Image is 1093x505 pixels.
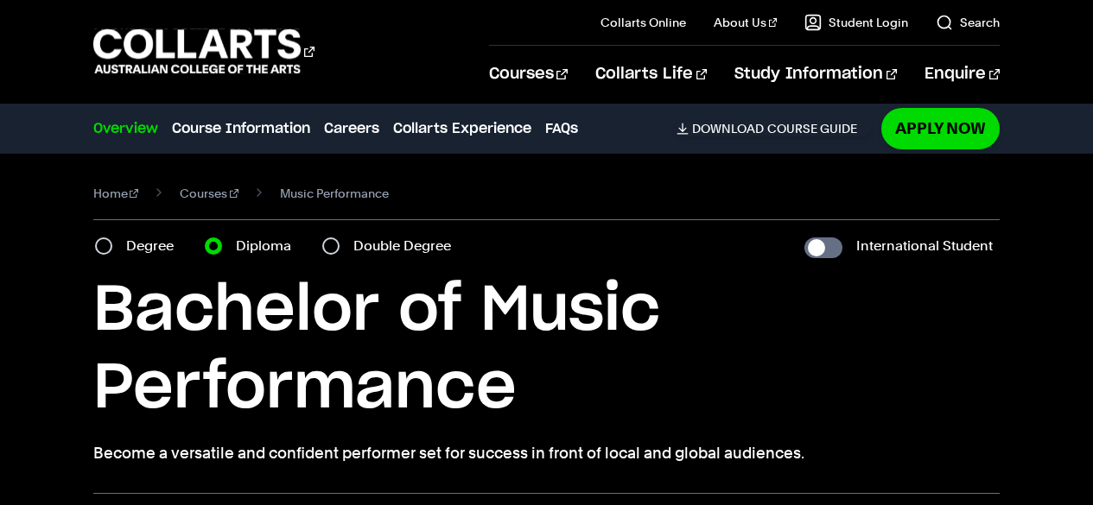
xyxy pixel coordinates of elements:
a: DownloadCourse Guide [677,121,871,136]
a: Overview [93,118,158,139]
label: Degree [126,234,184,258]
a: Courses [489,46,568,103]
a: Collarts Online [601,14,686,31]
a: Enquire [925,46,1000,103]
a: Student Login [804,14,908,31]
span: Download [692,121,764,136]
a: Collarts Life [595,46,707,103]
a: Collarts Experience [393,118,531,139]
a: Courses [180,181,238,205]
a: Search [936,14,1000,31]
a: Home [93,181,139,205]
h1: Bachelor of Music Performance [93,272,1001,427]
div: Go to homepage [93,27,315,76]
a: Course Information [172,118,310,139]
a: Careers [324,118,379,139]
label: International Student [856,234,993,258]
p: Become a versatile and confident performer set for success in front of local and global audiences. [93,441,1001,465]
label: Diploma [236,234,302,258]
a: About Us [714,14,778,31]
a: FAQs [545,118,578,139]
span: Music Performance [280,181,389,205]
a: Apply Now [881,108,1000,148]
a: Study Information [734,46,897,103]
label: Double Degree [353,234,461,258]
